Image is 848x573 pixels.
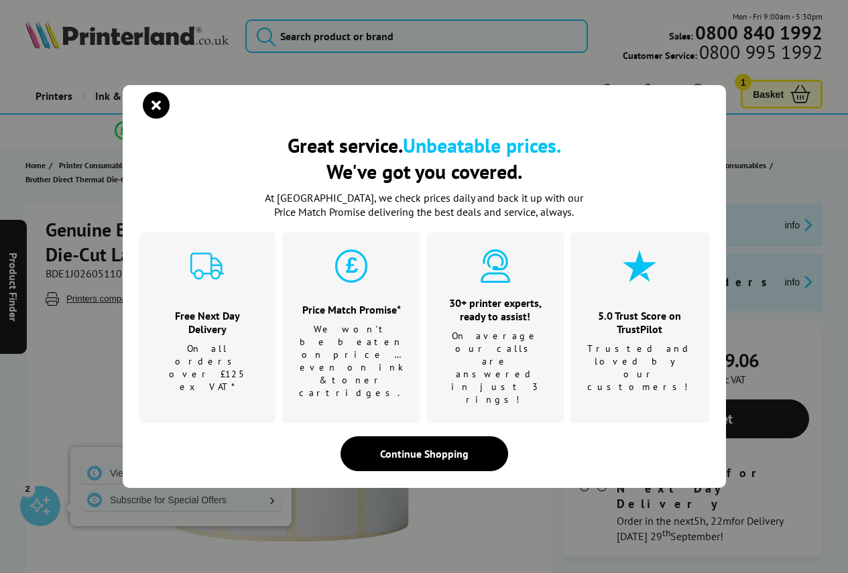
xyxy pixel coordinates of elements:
[156,309,259,336] h3: Free Next Day Delivery
[190,249,224,283] img: delivery-cyan.svg
[146,95,166,115] button: close modal
[444,296,547,323] h3: 30+ printer experts, ready to assist!
[257,191,592,219] p: At [GEOGRAPHIC_DATA], we check prices daily and back it up with our Price Match Promise deliverin...
[335,249,368,283] img: price-promise-cyan.svg
[299,303,404,316] h3: Price Match Promise*
[156,342,259,393] p: On all orders over £125 ex VAT*
[479,249,512,283] img: expert-cyan.svg
[403,132,561,158] b: Unbeatable prices.
[587,309,692,336] h3: 5.0 Trust Score on TrustPilot
[139,132,709,184] h2: Great service. We've got you covered.
[299,323,404,399] p: We won't be beaten on price …even on ink & toner cartridges.
[623,249,656,283] img: star-cyan.svg
[341,436,508,471] div: Continue Shopping
[444,330,547,406] p: On average our calls are answered in just 3 rings!
[587,342,692,393] p: Trusted and loved by our customers!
